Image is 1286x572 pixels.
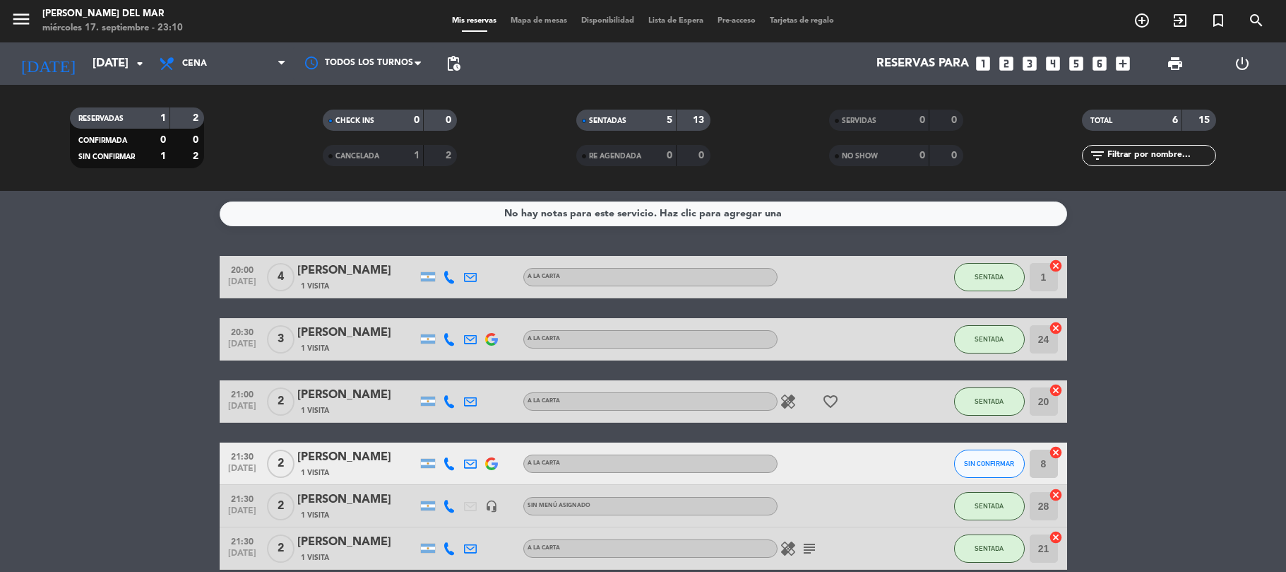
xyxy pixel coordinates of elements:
[485,333,498,346] img: google-logo.png
[11,8,32,35] button: menu
[414,115,419,125] strong: 0
[504,206,782,222] div: No hay notas para este servicio. Haz clic para agregar una
[225,448,260,464] span: 21:30
[160,113,166,123] strong: 1
[414,151,419,160] strong: 1
[11,8,32,30] i: menu
[78,137,127,144] span: CONFIRMADA
[225,339,260,356] span: [DATE]
[225,464,260,480] span: [DATE]
[589,153,641,160] span: RE AGENDADA
[822,393,839,410] i: favorite_border
[954,535,1025,563] button: SENTADA
[1049,321,1063,335] i: cancel
[667,151,672,160] strong: 0
[975,273,1004,281] span: SENTADA
[267,492,294,520] span: 2
[225,532,260,549] span: 21:30
[641,17,710,25] span: Lista de Espera
[842,153,878,160] span: NO SHOW
[485,500,498,513] i: headset_mic
[710,17,763,25] span: Pre-acceso
[193,113,201,123] strong: 2
[297,448,417,467] div: [PERSON_NAME]
[1090,117,1112,124] span: TOTAL
[193,151,201,161] strong: 2
[528,274,560,279] span: A LA CARTA
[301,510,329,521] span: 1 Visita
[1167,55,1184,72] span: print
[297,262,417,280] div: [PERSON_NAME]
[225,261,260,277] span: 20:00
[997,54,1016,73] i: looks_two
[301,552,329,564] span: 1 Visita
[267,450,294,478] span: 2
[182,59,207,69] span: Cena
[954,263,1025,291] button: SENTADA
[297,533,417,551] div: [PERSON_NAME]
[446,115,454,125] strong: 0
[301,281,329,292] span: 1 Visita
[225,402,260,418] span: [DATE]
[445,55,462,72] span: pending_actions
[528,460,560,466] span: A LA CARTA
[1044,54,1062,73] i: looks_4
[919,151,925,160] strong: 0
[876,57,969,71] span: Reservas para
[698,151,707,160] strong: 0
[225,277,260,293] span: [DATE]
[951,151,960,160] strong: 0
[1049,530,1063,544] i: cancel
[301,343,329,354] span: 1 Visita
[974,54,992,73] i: looks_one
[1114,54,1132,73] i: add_box
[693,115,707,125] strong: 13
[301,405,329,416] span: 1 Visita
[574,17,641,25] span: Disponibilidad
[763,17,841,25] span: Tarjetas de regalo
[1133,12,1150,29] i: add_circle_outline
[160,135,166,145] strong: 0
[335,153,379,160] span: CANCELADA
[780,540,797,557] i: healing
[78,153,135,160] span: SIN CONFIRMAR
[131,55,148,72] i: arrow_drop_down
[975,335,1004,343] span: SENTADA
[919,115,925,125] strong: 0
[842,117,876,124] span: SERVIDAS
[954,325,1025,354] button: SENTADA
[335,117,374,124] span: CHECK INS
[589,117,626,124] span: SENTADAS
[445,17,504,25] span: Mis reservas
[485,457,498,470] img: google-logo.png
[801,540,818,557] i: subject
[528,336,560,342] span: A LA CARTA
[1234,55,1251,72] i: power_settings_new
[975,397,1004,405] span: SENTADA
[1020,54,1039,73] i: looks_3
[1208,42,1275,85] div: LOG OUT
[225,490,260,506] span: 21:30
[667,115,672,125] strong: 5
[225,549,260,565] span: [DATE]
[975,502,1004,510] span: SENTADA
[267,325,294,354] span: 3
[1049,488,1063,502] i: cancel
[1089,147,1106,164] i: filter_list
[954,387,1025,416] button: SENTADA
[1172,12,1189,29] i: exit_to_app
[1067,54,1085,73] i: looks_5
[1049,259,1063,273] i: cancel
[267,387,294,416] span: 2
[954,492,1025,520] button: SENTADA
[297,491,417,509] div: [PERSON_NAME]
[1090,54,1109,73] i: looks_6
[1049,383,1063,397] i: cancel
[1210,12,1227,29] i: turned_in_not
[504,17,574,25] span: Mapa de mesas
[1248,12,1265,29] i: search
[297,386,417,404] div: [PERSON_NAME]
[1172,115,1178,125] strong: 6
[1049,445,1063,460] i: cancel
[446,151,454,160] strong: 2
